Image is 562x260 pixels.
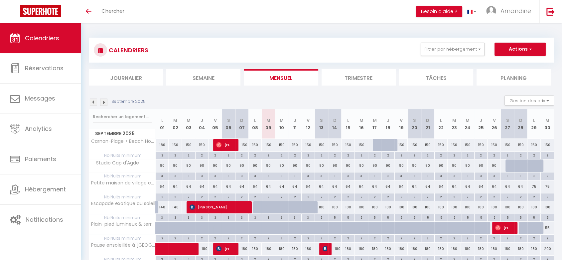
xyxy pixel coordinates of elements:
span: Studio Cap d'Agde [90,159,141,167]
span: Nb Nuits minimum [89,214,155,221]
div: 64 [381,180,394,193]
div: 100 [501,201,514,213]
abbr: L [254,117,256,124]
div: 140 [169,201,182,213]
div: 150 [514,139,527,151]
div: 2 [275,193,288,200]
div: 100 [448,201,461,213]
div: 2 [501,193,514,200]
input: Rechercher un logement... [93,111,152,123]
div: 2 [408,193,421,200]
span: Réservations [25,64,64,72]
th: 18 [381,109,394,139]
div: 100 [408,201,421,213]
th: 14 [328,109,342,139]
div: 90 [328,159,342,172]
div: 100 [527,201,541,213]
span: Nb Nuits minimum [89,193,155,201]
div: 64 [328,180,342,193]
p: Septembre 2025 [111,99,146,105]
abbr: J [201,117,203,124]
div: 100 [342,201,355,213]
th: 30 [541,109,554,139]
div: 64 [408,180,421,193]
div: 150 [501,139,514,151]
div: 100 [514,201,527,213]
div: 64 [182,180,195,193]
th: 03 [182,109,195,139]
abbr: J [480,117,482,124]
div: 90 [488,159,501,172]
div: 100 [421,201,434,213]
button: Actions [494,43,546,56]
div: 150 [488,139,501,151]
div: 150 [527,139,541,151]
div: 2 [342,152,354,158]
div: 150 [182,139,195,151]
span: Notifications [26,215,63,224]
div: 100 [541,201,554,213]
div: 150 [408,139,421,151]
abbr: S [320,117,323,124]
button: Filtrer par hébergement [421,43,485,56]
span: [PERSON_NAME] [190,201,247,213]
div: 150 [355,139,368,151]
div: 2 [222,193,235,200]
div: 2 [249,193,262,200]
span: [PERSON_NAME] [216,138,234,151]
div: 3 [381,172,394,179]
button: Gestion des prix [504,96,554,106]
div: 2 [182,152,195,158]
div: 64 [461,180,474,193]
div: 64 [195,180,209,193]
div: 100 [355,201,368,213]
div: 150 [275,139,288,151]
th: 01 [156,109,169,139]
span: Analytics [25,125,52,133]
div: 100 [381,201,394,213]
div: 90 [156,159,169,172]
div: 64 [262,180,275,193]
div: 3 [262,172,275,179]
div: 100 [488,201,501,213]
div: 150 [195,139,209,151]
th: 04 [195,109,209,139]
div: 90 [235,159,248,172]
div: 90 [262,159,275,172]
div: 150 [394,139,408,151]
th: 07 [235,109,248,139]
div: 3 [235,214,248,220]
img: logout [546,7,555,16]
div: 64 [501,180,514,193]
abbr: S [506,117,509,124]
div: 2 [288,152,301,158]
li: Trimestre [322,69,396,86]
abbr: M [280,117,284,124]
div: 150 [302,139,315,151]
div: 90 [474,159,488,172]
div: 2 [249,152,262,158]
img: Super Booking [20,5,61,17]
div: 3 [408,172,421,179]
abbr: M [187,117,191,124]
div: 150 [421,139,434,151]
abbr: J [294,117,296,124]
div: 2 [501,152,514,158]
th: 15 [342,109,355,139]
div: 64 [209,180,222,193]
div: 3 [355,172,368,179]
div: 90 [461,159,474,172]
div: 90 [195,159,209,172]
div: 90 [355,159,368,172]
div: 90 [315,159,328,172]
div: 64 [248,180,262,193]
div: 3 [235,172,248,179]
div: 90 [394,159,408,172]
span: [PERSON_NAME] [323,242,327,255]
div: 2 [514,193,527,200]
div: 100 [315,201,328,213]
div: 3 [501,172,514,179]
div: 3 [182,172,195,179]
div: 90 [209,159,222,172]
div: 150 [434,139,448,151]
